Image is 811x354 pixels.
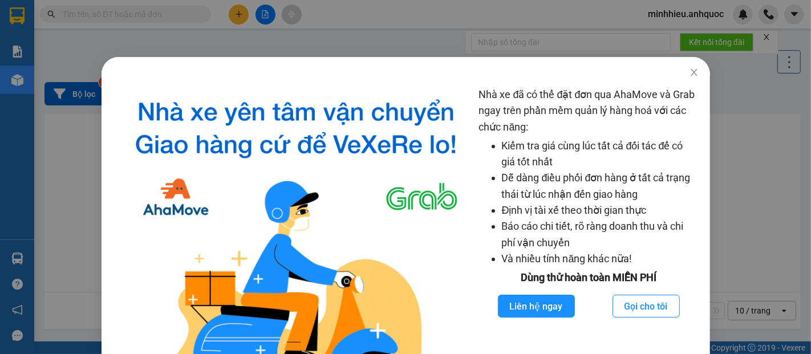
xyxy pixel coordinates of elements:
span: Liên hệ ngay [509,299,562,314]
li: Và nhiều tính năng khác nữa! [501,251,698,267]
li: Kiểm tra giá cùng lúc tất cả đối tác để có giá tốt nhất [501,138,698,170]
li: Định vị tài xế theo thời gian thực [501,202,698,218]
li: Dễ dàng điều phối đơn hàng ở tất cả trạng thái từ lúc nhận đến giao hàng [501,170,698,202]
span: Gọi cho tôi [624,299,667,314]
button: Gọi cho tôi [612,295,679,318]
span: close [689,68,698,77]
div: Dùng thử hoàn toàn MIỄN PHÍ [479,270,698,286]
button: Liên hệ ngay [497,295,574,318]
button: Close [678,57,709,89]
li: Báo cáo chi tiết, rõ ràng doanh thu và chi phí vận chuyển [501,218,698,251]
